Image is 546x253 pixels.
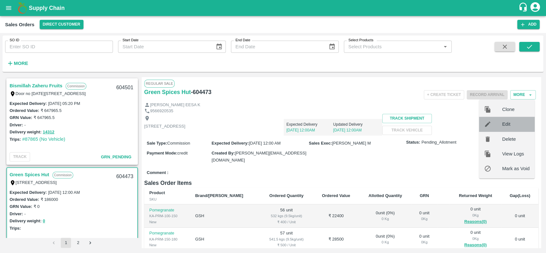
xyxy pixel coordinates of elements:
[420,193,429,198] b: GRN
[144,88,191,97] a: Green Spices Hut
[29,5,65,11] b: Supply Chain
[313,204,359,228] td: ₹ 22400
[190,228,260,251] td: GSH
[147,141,167,146] label: Sale Type :
[10,204,32,209] label: GRN Value:
[10,170,49,179] a: Green Spices Hut
[149,196,185,202] div: SKU
[364,239,407,245] div: 0 Kg
[502,121,530,128] span: Edit
[416,239,432,245] div: 0 Kg
[85,238,95,248] button: Go to next page
[149,190,165,195] b: Product
[455,218,496,225] button: Reasons(0)
[40,197,58,202] label: ₹ 186000
[149,230,185,236] p: Pomegranate
[48,190,80,195] label: [DATE] 12:00 AM
[10,82,62,90] a: Bismillah Zaheru Fruits
[149,219,185,225] div: New
[10,211,23,216] label: Driver:
[313,228,359,251] td: ₹ 28500
[112,169,137,184] div: 604473
[510,193,530,198] b: Gap(Loss)
[455,206,496,225] div: 0 unit
[112,80,137,95] div: 604501
[190,204,260,228] td: GSH
[14,61,28,66] strong: More
[213,41,225,53] button: Choose date
[422,139,456,146] span: Pending_Allotment
[416,210,432,222] div: 0 unit
[10,197,39,202] label: Ordered Value:
[518,2,529,14] div: customer-support
[147,170,169,176] label: Comment :
[52,172,73,178] p: Commission
[16,180,57,185] label: [STREET_ADDRESS]
[34,204,40,209] label: ₹ 0
[235,38,250,43] label: End Date
[10,218,42,223] label: Delivery weight:
[1,1,16,15] button: open drawer
[73,238,83,248] button: Go to page 2
[147,151,178,155] label: Payment Mode :
[455,236,496,241] div: 0 Kg
[260,228,313,251] td: 57 unit
[265,236,308,242] div: 541.5 kgs (9.5kg/unit)
[231,41,323,53] input: End Date
[24,211,26,216] label: -
[61,238,71,248] button: page 1
[326,41,338,53] button: Choose date
[144,123,186,130] p: [STREET_ADDRESS]
[10,137,21,142] label: Trips:
[517,20,540,29] button: Add
[10,108,39,113] label: Ordered Value:
[29,4,518,12] a: Supply Chain
[364,210,407,222] div: 0 unit ( 0 %)
[348,38,373,43] label: Select Products
[178,151,188,155] span: credit
[144,80,175,87] span: Regular Sale
[333,122,380,127] p: Updated Delivery
[382,114,431,123] button: Track Shipment
[286,122,333,127] p: Expected Delivery
[502,106,530,113] span: Clone
[502,150,530,157] span: View Logs
[211,151,235,155] label: Created By :
[260,204,313,228] td: 56 unit
[118,41,210,53] input: Start Date
[459,193,492,198] b: Returned Weight
[502,136,530,143] span: Delete
[529,1,541,15] div: account of current user
[455,212,496,218] div: 0 Kg
[249,141,281,146] span: [DATE] 12:00 AM
[441,43,449,51] button: Open
[510,90,536,99] button: More
[265,213,308,219] div: 532 kgs (9.5kg/unit)
[40,108,61,113] label: ₹ 647965.5
[10,123,23,127] label: Driver:
[10,226,21,231] label: Trips:
[66,83,86,90] p: Commission
[502,228,538,251] td: 0 unit
[479,161,535,176] div: Mark as Void
[40,20,83,29] button: Select DC
[22,137,65,142] a: #87865 (No Vehicle)
[265,242,308,248] div: ₹ 500 / Unit
[150,102,200,108] p: [PERSON_NAME] EESA K
[16,91,86,96] label: Door no [DATE][STREET_ADDRESS]
[10,101,47,106] label: Expected Delivery :
[406,139,420,146] label: Status:
[333,127,380,133] p: [DATE] 12:00AM
[467,92,508,97] span: Please dispatch the trip before ending
[48,238,96,248] nav: pagination navigation
[479,132,535,146] div: Delete
[167,141,190,146] span: Commission
[34,115,55,120] label: ₹ 647965.5
[269,193,304,198] b: Ordered Quantity
[332,141,371,146] span: [PERSON_NAME] M
[10,130,42,134] label: Delivery weight:
[211,141,249,146] label: Expected Delivery :
[455,230,496,249] div: 0 unit
[16,2,29,14] img: logo
[5,20,35,29] div: Sales Orders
